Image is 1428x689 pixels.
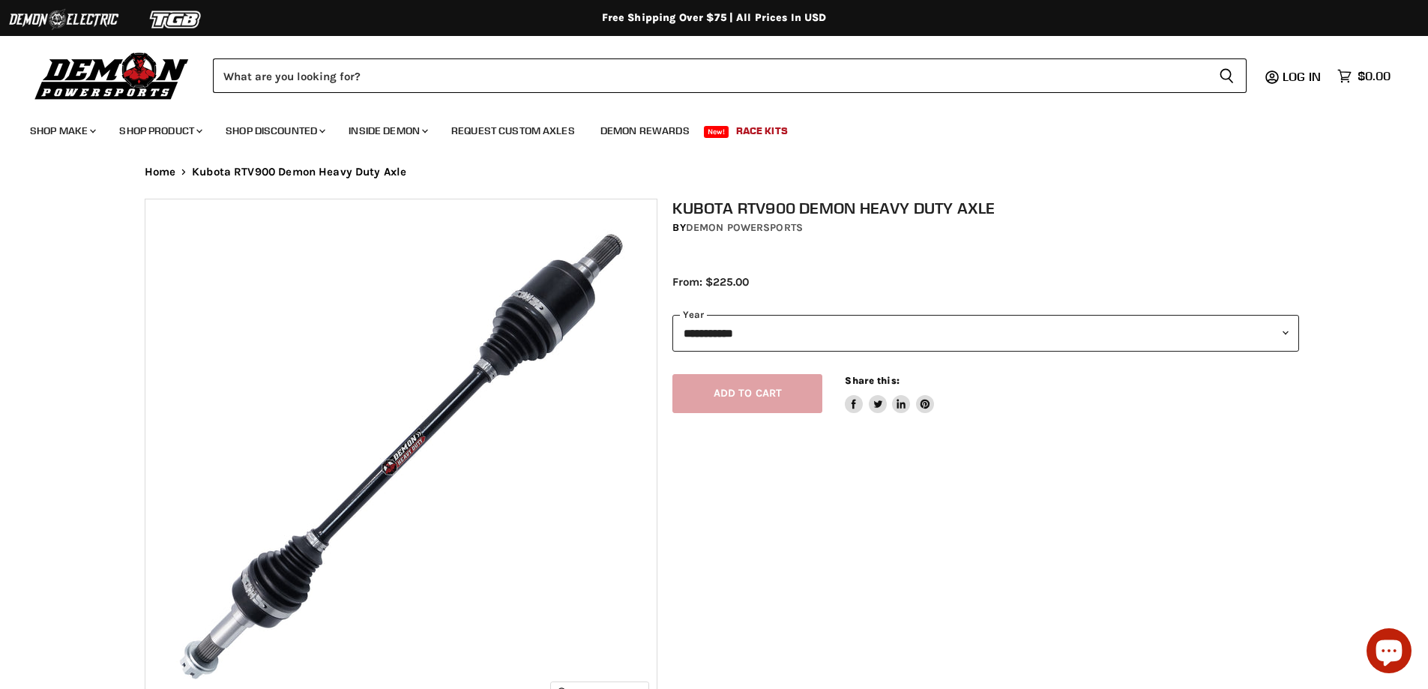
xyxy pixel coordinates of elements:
[725,115,799,146] a: Race Kits
[672,199,1299,217] h1: Kubota RTV900 Demon Heavy Duty Axle
[115,11,1314,25] div: Free Shipping Over $75 | All Prices In USD
[845,375,899,386] span: Share this:
[7,5,120,34] img: Demon Electric Logo 2
[672,275,749,289] span: From: $225.00
[115,166,1314,178] nav: Breadcrumbs
[213,58,1207,93] input: Search
[1358,69,1391,83] span: $0.00
[440,115,586,146] a: Request Custom Axles
[1207,58,1247,93] button: Search
[704,126,729,138] span: New!
[108,115,211,146] a: Shop Product
[672,220,1299,236] div: by
[19,115,105,146] a: Shop Make
[30,49,194,102] img: Demon Powersports
[337,115,437,146] a: Inside Demon
[1283,69,1321,84] span: Log in
[1330,65,1398,87] a: $0.00
[686,221,803,234] a: Demon Powersports
[192,166,406,178] span: Kubota RTV900 Demon Heavy Duty Axle
[589,115,701,146] a: Demon Rewards
[672,315,1299,352] select: year
[1362,628,1416,677] inbox-online-store-chat: Shopify online store chat
[214,115,334,146] a: Shop Discounted
[213,58,1247,93] form: Product
[19,109,1387,146] ul: Main menu
[845,374,934,414] aside: Share this:
[145,166,176,178] a: Home
[1276,70,1330,83] a: Log in
[120,5,232,34] img: TGB Logo 2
